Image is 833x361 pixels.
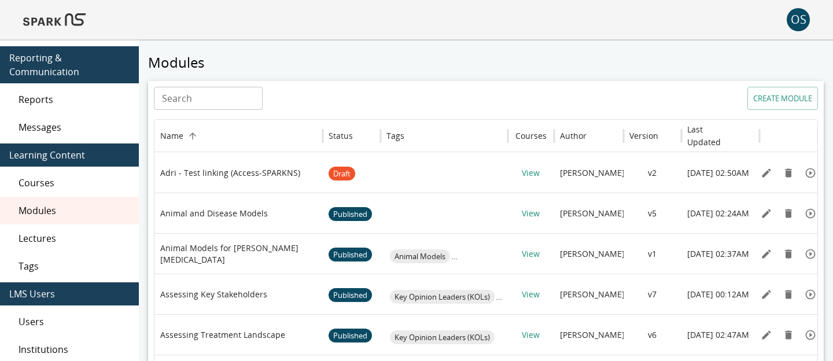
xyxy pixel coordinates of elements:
[19,93,130,106] span: Reports
[802,245,819,263] button: Preview
[329,154,355,194] span: Draft
[624,274,681,314] div: v7
[522,248,540,259] a: View
[780,164,797,182] button: Remove
[588,128,604,144] button: Sort
[783,208,794,219] svg: Remove
[629,130,658,141] div: Version
[19,231,130,245] span: Lectures
[329,316,372,356] span: Published
[329,235,372,275] span: Published
[522,329,540,340] a: View
[780,326,797,344] button: Remove
[738,128,754,144] button: Sort
[160,242,317,266] p: Animal Models for [PERSON_NAME][MEDICAL_DATA]
[160,208,268,219] p: Animal and Disease Models
[185,128,201,144] button: Sort
[522,289,540,300] a: View
[802,326,819,344] button: Preview
[160,289,267,300] p: Assessing Key Stakeholders
[23,6,86,34] img: Logo of SPARK at Stanford
[687,167,749,179] p: [DATE] 02:50AM
[780,245,797,263] button: Remove
[761,208,772,219] svg: Edit
[160,329,285,341] p: Assessing Treatment Landscape
[659,128,676,144] button: Sort
[761,289,772,300] svg: Edit
[802,205,819,222] button: Preview
[19,342,130,356] span: Institutions
[9,51,130,79] span: Reporting & Communication
[624,152,681,193] div: v2
[802,164,819,182] button: Preview
[687,123,736,149] h6: Last Updated
[9,148,130,162] span: Learning Content
[780,205,797,222] button: Remove
[148,53,824,72] h5: Modules
[787,8,810,31] button: account of current user
[805,329,816,341] svg: Preview
[758,164,775,182] button: Edit
[624,314,681,355] div: v6
[329,275,372,315] span: Published
[19,120,130,134] span: Messages
[687,289,749,300] p: [DATE] 00:12AM
[758,205,775,222] button: Edit
[19,315,130,329] span: Users
[329,130,353,141] div: Status
[386,130,404,141] div: Tags
[761,248,772,260] svg: Edit
[687,208,749,219] p: [DATE] 02:24AM
[354,128,370,144] button: Sort
[522,208,540,219] a: View
[560,248,625,260] p: [PERSON_NAME]
[624,193,681,233] div: v5
[805,167,816,179] svg: Preview
[329,194,372,234] span: Published
[787,8,810,31] div: OS
[783,248,794,260] svg: Remove
[687,329,749,341] p: [DATE] 02:47AM
[783,329,794,341] svg: Remove
[805,289,816,300] svg: Preview
[9,287,130,301] span: LMS Users
[160,167,300,179] p: Adri - Test linking (Access-SPARKNS)
[805,248,816,260] svg: Preview
[758,245,775,263] button: Edit
[19,176,130,190] span: Courses
[783,167,794,179] svg: Remove
[160,130,183,141] div: Name
[560,289,625,300] p: [PERSON_NAME]
[560,329,625,341] p: [PERSON_NAME]
[783,289,794,300] svg: Remove
[747,87,818,110] button: Create module
[19,259,130,273] span: Tags
[780,286,797,303] button: Remove
[802,286,819,303] button: Preview
[522,167,540,178] a: View
[406,128,422,144] button: Sort
[19,204,130,218] span: Modules
[687,248,749,260] p: [DATE] 02:37AM
[515,130,547,141] div: Courses
[758,326,775,344] button: Edit
[624,233,681,274] div: v1
[560,167,625,179] p: [PERSON_NAME]
[761,167,772,179] svg: Edit
[560,130,587,141] div: Author
[805,208,816,219] svg: Preview
[560,208,625,219] p: [PERSON_NAME]
[758,286,775,303] button: Edit
[761,329,772,341] svg: Edit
